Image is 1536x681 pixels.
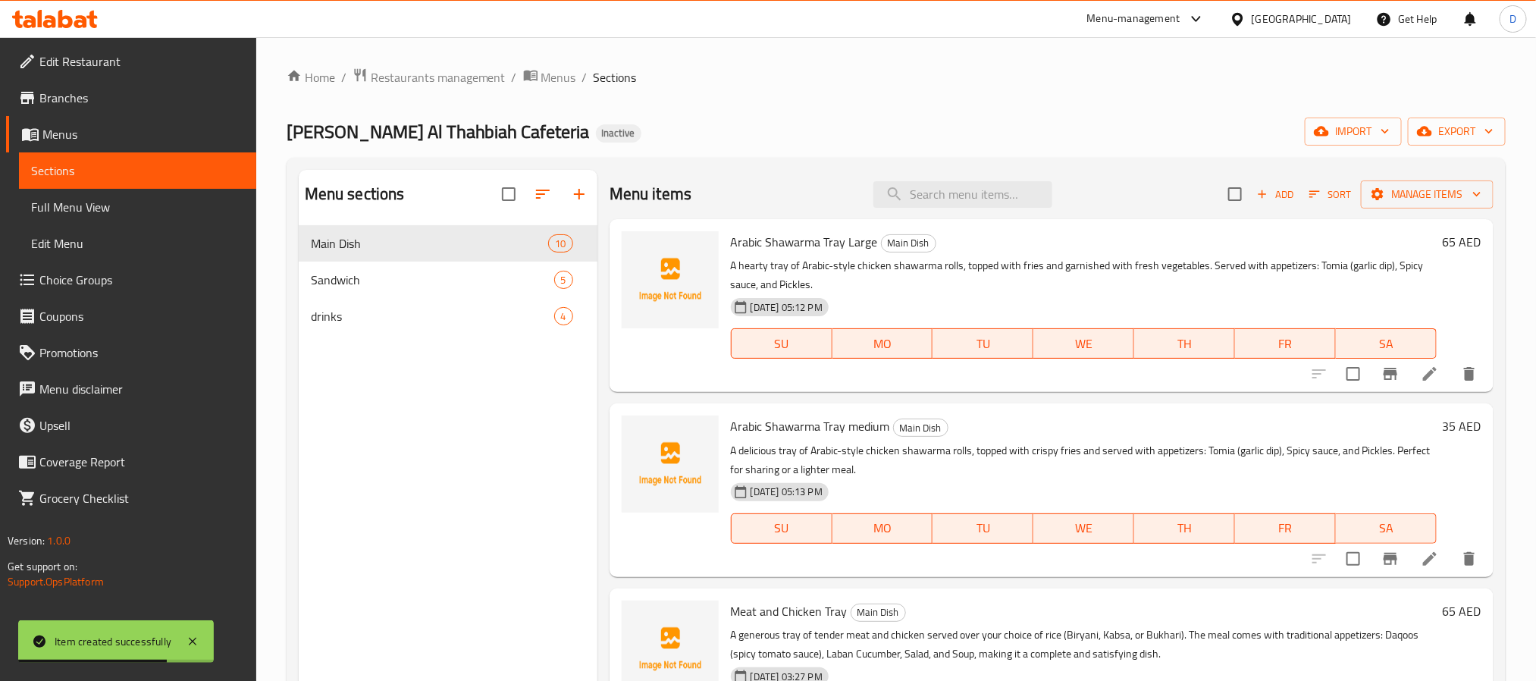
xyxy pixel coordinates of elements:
button: FR [1235,328,1336,359]
a: Edit Menu [19,225,256,262]
span: Arabic Shawarma Tray medium [731,415,890,438]
span: WE [1039,333,1128,355]
span: 1.0.0 [47,531,71,551]
a: Grocery Checklist [6,480,256,516]
div: items [554,307,573,325]
button: MO [832,513,933,544]
span: export [1420,122,1494,141]
span: TU [939,517,1027,539]
li: / [341,68,346,86]
button: Sort [1306,183,1355,206]
button: TH [1134,328,1235,359]
div: drinks4 [299,298,597,334]
span: SU [738,517,826,539]
span: MO [839,333,927,355]
a: Full Menu View [19,189,256,225]
span: Select to update [1337,543,1369,575]
span: Sort items [1299,183,1361,206]
div: Main Dish [893,419,948,437]
span: Edit Restaurant [39,52,244,71]
span: TH [1140,517,1229,539]
a: Upsell [6,407,256,444]
span: WE [1039,517,1128,539]
a: Edit Restaurant [6,43,256,80]
div: Main Dish [851,604,906,622]
button: WE [1033,328,1134,359]
button: SA [1336,513,1437,544]
span: Main Dish [851,604,905,621]
li: / [512,68,517,86]
span: TH [1140,333,1229,355]
span: Choice Groups [39,271,244,289]
h2: Menu items [610,183,692,206]
span: Inactive [596,127,641,140]
span: drinks [311,307,554,325]
a: Menus [6,116,256,152]
button: SA [1336,328,1437,359]
div: Sandwich5 [299,262,597,298]
span: Manage items [1373,185,1481,204]
button: SU [731,328,832,359]
span: Select section [1219,178,1251,210]
span: Get support on: [8,557,77,576]
span: 5 [555,273,572,287]
span: Sandwich [311,271,554,289]
a: Restaurants management [353,67,506,87]
span: Promotions [39,344,244,362]
span: Sections [31,162,244,180]
a: Branches [6,80,256,116]
button: delete [1451,356,1487,392]
span: [DATE] 05:12 PM [744,300,829,315]
button: TU [933,328,1033,359]
button: FR [1235,513,1336,544]
button: Branch-specific-item [1372,356,1409,392]
span: SU [738,333,826,355]
span: import [1317,122,1390,141]
a: Menus [523,67,576,87]
span: Coverage Report [39,453,244,471]
nav: Menu sections [299,219,597,340]
div: items [554,271,573,289]
span: Add [1255,186,1296,203]
span: Upsell [39,416,244,435]
span: SA [1342,517,1431,539]
span: [PERSON_NAME] Al Thahbiah Cafeteria [287,115,590,149]
span: Sections [594,68,637,86]
span: [DATE] 05:13 PM [744,485,829,499]
button: Branch-specific-item [1372,541,1409,577]
img: Arabic Shawarma Tray medium [622,416,719,513]
span: Version: [8,531,45,551]
span: Main Dish [894,419,948,437]
span: Edit Menu [31,234,244,253]
span: SA [1342,333,1431,355]
a: Sections [19,152,256,189]
a: Home [287,68,335,86]
input: search [873,181,1052,208]
h2: Menu sections [305,183,405,206]
a: Choice Groups [6,262,256,298]
span: Main Dish [882,234,936,252]
h6: 65 AED [1443,601,1481,622]
span: TU [939,333,1027,355]
p: A generous tray of tender meat and chicken served over your choice of rice (Biryani, Kabsa, or Bu... [731,626,1437,664]
button: Manage items [1361,180,1494,209]
span: Sort sections [525,176,561,212]
div: Inactive [596,124,641,143]
span: Arabic Shawarma Tray Large [731,231,878,253]
span: 4 [555,309,572,324]
span: Coupons [39,307,244,325]
h6: 35 AED [1443,416,1481,437]
span: Select to update [1337,358,1369,390]
span: Restaurants management [371,68,506,86]
span: FR [1241,333,1330,355]
button: TU [933,513,1033,544]
button: MO [832,328,933,359]
a: Edit menu item [1421,365,1439,383]
span: Branches [39,89,244,107]
p: A delicious tray of Arabic-style chicken shawarma rolls, topped with crispy fries and served with... [731,441,1437,479]
span: Sort [1309,186,1351,203]
a: Coverage Report [6,444,256,480]
span: Grocery Checklist [39,489,244,507]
